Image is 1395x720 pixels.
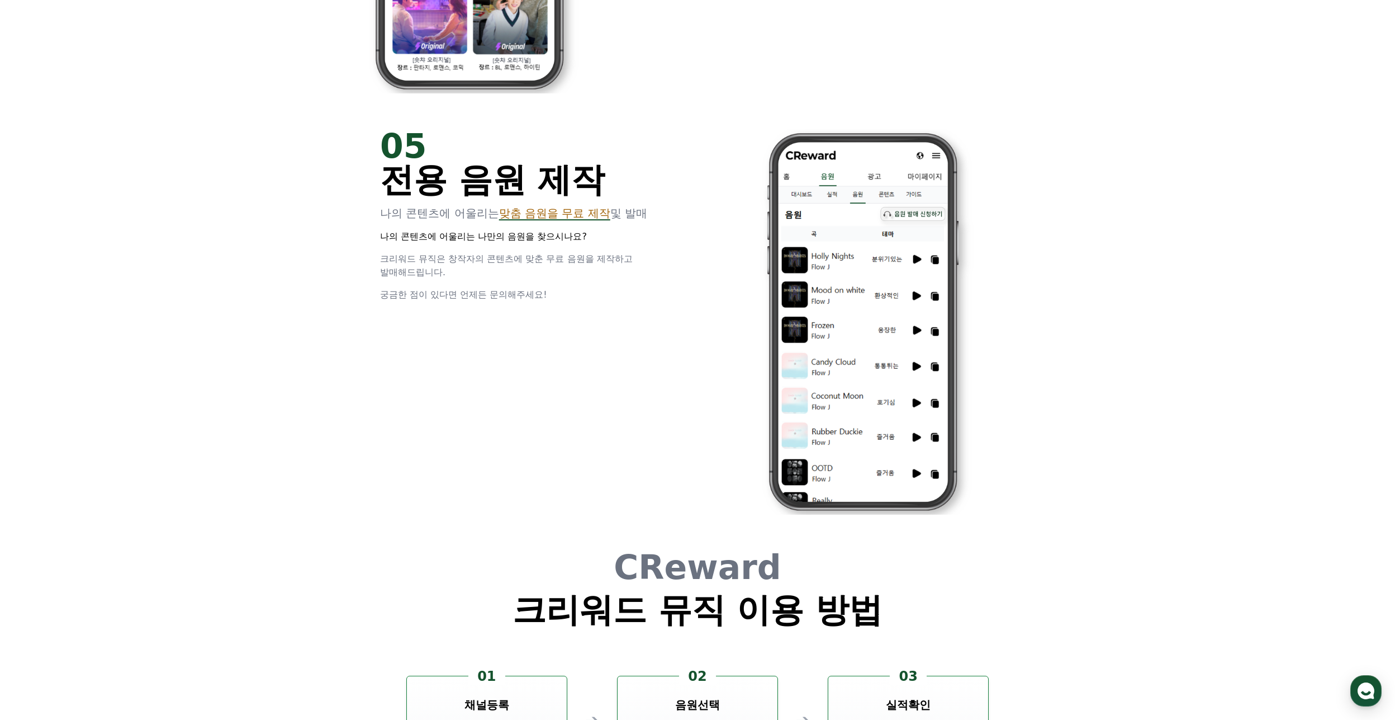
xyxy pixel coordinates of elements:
h3: 실적확인 [886,697,931,713]
h1: 크리워드 뮤직 이용 방법 [513,593,883,627]
a: 홈 [3,355,74,383]
div: 03 [890,667,926,685]
h1: CReward [513,550,883,584]
span: 맞춤 음원을 무료 제작 [499,206,610,220]
span: 전용 음원 제작 [380,160,605,199]
span: 홈 [35,371,42,380]
h3: 채널등록 [464,697,509,713]
p: 나의 콘텐츠에 어울리는 및 발매 [380,205,684,221]
div: 01 [468,667,505,685]
a: 대화 [74,355,144,383]
span: 크리워드 뮤직은 창작자의 콘텐츠에 맞춘 무료 음원을 제작하고 발매해드립니다. [380,253,633,277]
h3: 음원선택 [675,697,720,713]
p: 나의 콘텐츠에 어울리는 나만의 음원을 찾으시나요? [380,230,684,243]
span: 궁금한 점이 있다면 언제든 문의해주세요! [380,289,547,300]
a: 설정 [144,355,215,383]
span: 설정 [173,371,186,380]
img: 11.png [711,129,1015,515]
span: 대화 [102,372,116,381]
div: 05 [380,129,684,163]
div: 02 [679,667,715,685]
